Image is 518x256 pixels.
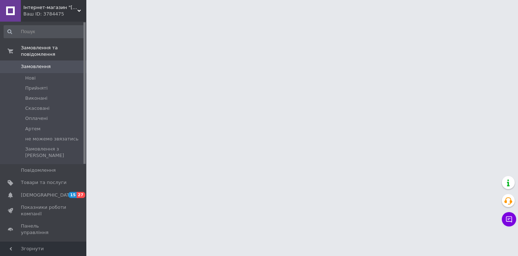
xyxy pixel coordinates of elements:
[21,45,86,58] span: Замовлення та повідомлення
[21,167,56,174] span: Повідомлення
[25,75,36,81] span: Нові
[23,4,77,11] span: Інтернет-магазин "МаркТех"
[25,105,50,112] span: Скасовані
[21,223,67,236] span: Панель управління
[25,85,47,91] span: Прийняті
[68,192,77,198] span: 15
[21,192,74,198] span: [DEMOGRAPHIC_DATA]
[21,63,51,70] span: Замовлення
[77,192,85,198] span: 27
[25,126,41,132] span: Артем
[25,146,84,159] span: Замовлення з [PERSON_NAME]
[25,115,48,122] span: Оплачені
[25,95,47,102] span: Виконані
[23,11,86,17] div: Ваш ID: 3784475
[21,204,67,217] span: Показники роботи компанії
[502,212,516,226] button: Чат з покупцем
[4,25,85,38] input: Пошук
[25,136,78,142] span: не можемо звязатись
[21,179,67,186] span: Товари та послуги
